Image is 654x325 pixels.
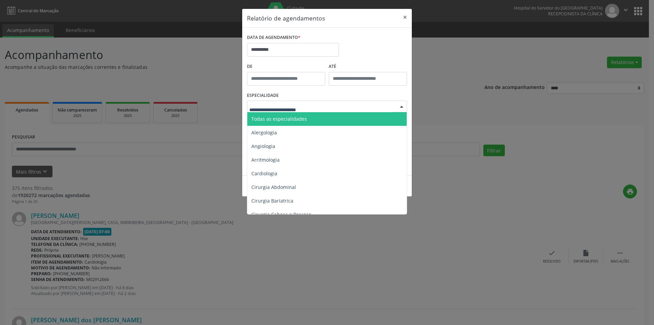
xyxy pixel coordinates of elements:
[329,61,407,72] label: ATÉ
[247,90,279,101] label: ESPECIALIDADE
[251,157,280,163] span: Arritmologia
[247,61,325,72] label: De
[251,197,293,204] span: Cirurgia Bariatrica
[398,9,412,26] button: Close
[251,143,275,149] span: Angiologia
[251,211,311,218] span: Cirurgia Cabeça e Pescoço
[251,184,296,190] span: Cirurgia Abdominal
[247,14,325,23] h5: Relatório de agendamentos
[251,116,307,122] span: Todas as especialidades
[247,32,300,43] label: DATA DE AGENDAMENTO
[251,170,277,177] span: Cardiologia
[251,129,277,136] span: Alergologia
